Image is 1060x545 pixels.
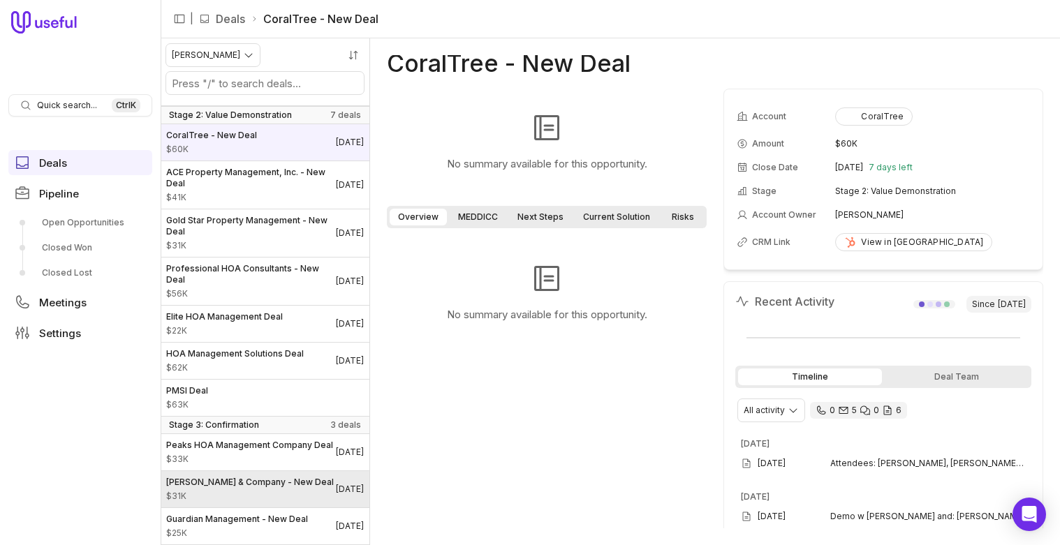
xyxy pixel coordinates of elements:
time: [DATE] [835,162,863,173]
a: Guardian Management - New Deal$25K[DATE] [161,508,369,544]
div: Timeline [738,368,882,385]
time: Deal Close Date [336,318,364,329]
span: Deals [39,158,67,168]
a: ACE Property Management, Inc. - New Deal$41K[DATE] [161,161,369,209]
td: $60K [835,133,1030,155]
time: [DATE] [741,438,770,449]
a: Meetings [8,290,152,315]
span: Pipeline [39,188,79,199]
td: [PERSON_NAME] [835,204,1030,226]
div: CoralTree [844,111,904,122]
li: CoralTree - New Deal [251,10,378,27]
span: Amount [166,528,308,539]
td: Stage 2: Value Demonstration [835,180,1030,202]
span: Account [752,111,786,122]
div: Deal Team [885,368,1029,385]
a: Next Steps [509,209,572,225]
span: Settings [39,328,81,338]
span: HOA Management Solutions Deal [166,348,304,359]
span: | [190,10,193,27]
span: 3 deals [330,419,361,431]
span: CoralTree - New Deal [166,130,257,141]
div: 0 calls and 5 email threads [810,402,907,419]
span: Elite HOA Management Deal [166,311,283,322]
span: Professional HOA Consultants - New Deal [166,263,336,285]
a: PMSI Deal$63K [161,380,369,416]
a: Settings [8,320,152,345]
a: Peaks HOA Management Company Deal$33K[DATE] [161,434,369,470]
a: Closed Won [8,237,152,259]
span: Gold Star Property Management - New Deal [166,215,336,237]
button: CoralTree [835,107,913,126]
a: Deals [216,10,245,27]
a: CoralTree - New Deal$60K[DATE] [161,124,369,160]
time: [DATE] [741,491,770,502]
a: Overview [390,209,447,225]
span: Peaks HOA Management Company Deal [166,440,333,451]
span: Close Date [752,162,798,173]
h2: Recent Activity [735,293,834,310]
span: Amount [752,138,784,149]
a: Closed Lost [8,262,152,284]
a: [PERSON_NAME] & Company - New Deal$31K[DATE] [161,471,369,507]
a: Risks [661,209,704,225]
span: Amount [166,288,336,299]
span: Attendees: [PERSON_NAME], [PERSON_NAME], [PERSON_NAME] - Two other gentleman i didnt write their ... [830,458,1026,469]
span: [PERSON_NAME] & Company - New Deal [166,477,334,488]
a: Pipeline [8,181,152,206]
button: Sort by [343,45,364,66]
time: Deal Close Date [336,179,364,191]
a: Gold Star Property Management - New Deal$31K[DATE] [161,209,369,257]
span: Stage [752,186,776,197]
span: Demo w [PERSON_NAME] and: [PERSON_NAME] - manages [PERSON_NAME] association (onsite) [PERSON_NAME... [830,511,1026,522]
a: Open Opportunities [8,211,152,234]
a: Deals [8,150,152,175]
a: HOA Management Solutions Deal$62K[DATE] [161,343,369,379]
nav: Deals [161,38,370,545]
time: Deal Close Date [336,276,364,287]
span: Amount [166,454,333,465]
p: No summary available for this opportunity. [447,306,647,323]
time: Deal Close Date [336,447,364,458]
span: PMSI Deal [166,385,208,396]
time: Deal Close Date [336,227,364,239]
div: Open Intercom Messenger [1013,498,1046,531]
span: Amount [166,192,336,203]
a: Professional HOA Consultants - New Deal$56K[DATE] [161,257,369,305]
span: 7 days left [869,162,913,173]
input: Search deals by name [166,72,364,94]
time: [DATE] [758,458,786,469]
span: Amount [166,399,208,410]
span: Account Owner [752,209,816,221]
button: Collapse sidebar [169,8,190,29]
span: Meetings [39,297,87,308]
h1: CoralTree - New Deal [387,55,631,72]
span: Stage 2: Value Demonstration [169,110,292,121]
time: Deal Close Date [336,521,364,532]
span: 7 deals [330,110,361,121]
a: MEDDICC [450,209,506,225]
span: CRM Link [752,237,790,248]
span: Amount [166,325,283,336]
span: Amount [166,144,257,155]
span: Quick search... [37,100,97,111]
div: View in [GEOGRAPHIC_DATA] [844,237,983,248]
time: Deal Close Date [336,484,364,495]
div: Pipeline submenu [8,211,152,284]
a: Elite HOA Management Deal$22K[DATE] [161,306,369,342]
time: [DATE] [998,299,1026,310]
time: Deal Close Date [336,355,364,366]
span: Amount [166,362,304,373]
a: Current Solution [575,209,658,225]
time: [DATE] [758,511,786,522]
span: Amount [166,240,336,251]
p: No summary available for this opportunity. [447,156,647,172]
time: Deal Close Date [336,137,364,148]
kbd: Ctrl K [112,98,140,112]
a: View in [GEOGRAPHIC_DATA] [835,233,992,251]
span: ACE Property Management, Inc. - New Deal [166,167,336,189]
span: Since [966,296,1031,313]
span: Guardian Management - New Deal [166,514,308,525]
span: Amount [166,491,334,502]
span: Stage 3: Confirmation [169,419,259,431]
